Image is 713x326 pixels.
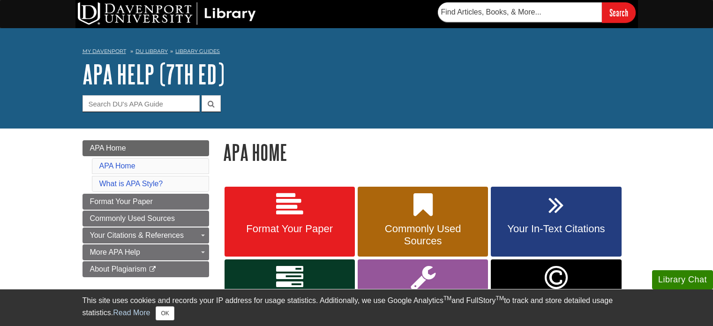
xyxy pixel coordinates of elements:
[602,2,636,23] input: Search
[443,295,451,302] sup: TM
[83,211,209,227] a: Commonly Used Sources
[99,180,163,188] a: What is APA Style?
[90,214,175,222] span: Commonly Used Sources
[83,227,209,243] a: Your Citations & References
[90,197,153,205] span: Format Your Paper
[78,2,256,25] img: DU Library
[83,295,631,320] div: This site uses cookies and records your IP address for usage statistics. Additionally, we use Goo...
[83,261,209,277] a: About Plagiarism
[83,60,225,89] a: APA Help (7th Ed)
[498,223,614,235] span: Your In-Text Citations
[438,2,636,23] form: Searches DU Library's articles, books, and more
[358,187,488,257] a: Commonly Used Sources
[83,140,209,156] a: APA Home
[83,45,631,60] nav: breadcrumb
[496,295,504,302] sup: TM
[99,162,135,170] a: APA Home
[90,265,147,273] span: About Plagiarism
[223,140,631,164] h1: APA Home
[149,266,157,273] i: This link opens in a new window
[438,2,602,22] input: Find Articles, Books, & More...
[83,194,209,210] a: Format Your Paper
[175,48,220,54] a: Library Guides
[83,95,200,112] input: Search DU's APA Guide
[113,309,150,317] a: Read More
[225,187,355,257] a: Format Your Paper
[90,248,140,256] span: More APA Help
[156,306,174,320] button: Close
[90,231,184,239] span: Your Citations & References
[90,144,126,152] span: APA Home
[232,223,348,235] span: Format Your Paper
[83,47,126,55] a: My Davenport
[491,187,621,257] a: Your In-Text Citations
[365,223,481,247] span: Commonly Used Sources
[135,48,168,54] a: DU Library
[83,244,209,260] a: More APA Help
[652,270,713,289] button: Library Chat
